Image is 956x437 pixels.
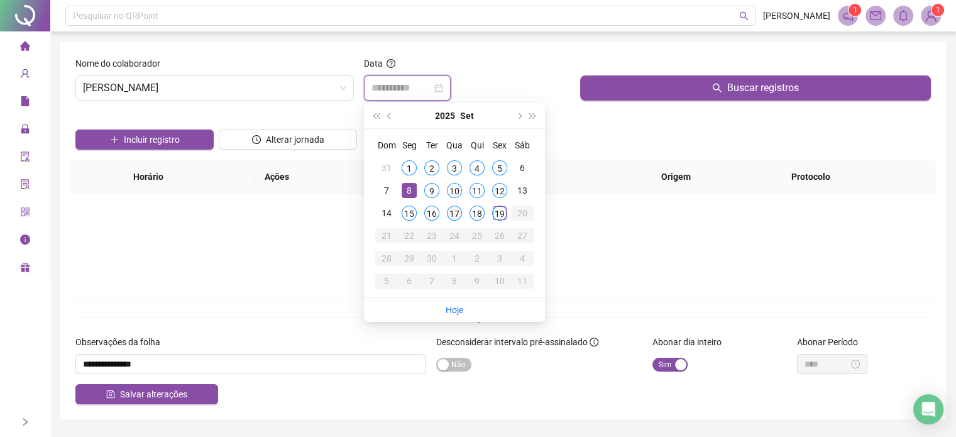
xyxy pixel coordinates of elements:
[492,228,507,243] div: 26
[75,57,168,70] label: Nome do colaborador
[727,80,799,96] span: Buscar registros
[466,224,488,247] td: 2025-09-25
[488,157,511,179] td: 2025-09-05
[515,251,530,266] div: 4
[651,160,781,194] th: Origem
[492,206,507,221] div: 19
[383,103,397,128] button: prev-year
[106,390,115,399] span: save
[20,63,30,88] span: user-add
[83,76,346,100] span: NATALINO PEREIRA ARAGAO
[420,179,443,202] td: 2025-09-09
[375,270,398,292] td: 2025-10-05
[447,160,462,175] div: 3
[20,257,30,282] span: gift
[379,251,394,266] div: 28
[398,270,420,292] td: 2025-10-06
[492,160,507,175] div: 5
[492,183,507,198] div: 12
[387,59,395,68] span: question-circle
[424,228,439,243] div: 23
[849,4,861,16] sup: 1
[470,206,485,221] div: 18
[124,133,180,147] span: Incluir registro
[913,394,943,424] div: Open Intercom Messenger
[420,202,443,224] td: 2025-09-16
[398,157,420,179] td: 2025-09-01
[420,270,443,292] td: 2025-10-07
[466,270,488,292] td: 2025-10-09
[219,136,357,146] a: Alterar jornada
[590,338,598,346] span: info-circle
[424,251,439,266] div: 30
[20,146,30,171] span: audit
[447,206,462,221] div: 17
[763,9,830,23] span: [PERSON_NAME]
[266,133,324,147] span: Alterar jornada
[398,202,420,224] td: 2025-09-15
[580,75,931,101] button: Buscar registros
[921,6,940,25] img: 73052
[219,130,357,150] button: Alterar jornada
[515,160,530,175] div: 6
[398,224,420,247] td: 2025-09-22
[781,160,936,194] th: Protocolo
[512,103,525,128] button: next-year
[436,337,588,347] span: Desconsiderar intervalo pré-assinalado
[466,202,488,224] td: 2025-09-18
[470,228,485,243] div: 25
[443,224,466,247] td: 2025-09-24
[20,35,30,60] span: home
[420,247,443,270] td: 2025-09-30
[420,224,443,247] td: 2025-09-23
[424,274,439,289] div: 7
[255,160,371,194] th: Ações
[466,134,488,157] th: Qui
[402,206,417,221] div: 15
[488,270,511,292] td: 2025-10-10
[492,251,507,266] div: 3
[375,224,398,247] td: 2025-09-21
[20,229,30,254] span: info-circle
[470,251,485,266] div: 2
[488,247,511,270] td: 2025-10-03
[379,228,394,243] div: 21
[402,228,417,243] div: 22
[739,11,749,21] span: search
[470,274,485,289] div: 9
[75,130,214,150] button: Incluir registro
[447,274,462,289] div: 8
[21,418,30,426] span: right
[488,224,511,247] td: 2025-09-26
[75,335,168,349] label: Observações da folha
[472,160,651,194] th: Localização
[398,247,420,270] td: 2025-09-29
[364,58,383,69] span: Data
[402,274,417,289] div: 6
[936,6,940,14] span: 1
[446,305,463,315] a: Hoje
[398,134,420,157] th: Seg
[842,10,854,21] span: notification
[110,135,119,144] span: plus
[402,251,417,266] div: 29
[420,157,443,179] td: 2025-09-02
[443,134,466,157] th: Qua
[379,160,394,175] div: 31
[447,251,462,266] div: 1
[443,179,466,202] td: 2025-09-10
[20,118,30,143] span: lock
[369,103,383,128] button: super-prev-year
[402,183,417,198] div: 8
[20,201,30,226] span: qrcode
[375,247,398,270] td: 2025-09-28
[488,134,511,157] th: Sex
[375,202,398,224] td: 2025-09-14
[466,247,488,270] td: 2025-10-02
[511,179,534,202] td: 2025-09-13
[424,206,439,221] div: 16
[443,247,466,270] td: 2025-10-01
[435,103,455,128] button: year panel
[375,157,398,179] td: 2025-08-31
[652,335,730,349] label: Abonar dia inteiro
